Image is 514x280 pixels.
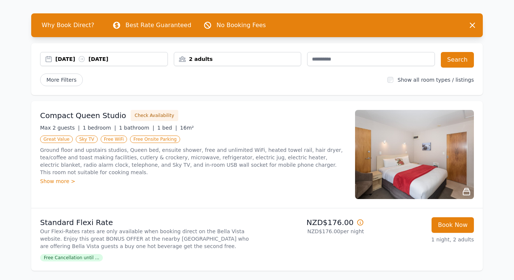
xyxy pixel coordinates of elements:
h3: Compact Queen Studio [40,110,126,121]
p: NZD$176.00 [260,217,364,228]
span: Free Cancellation until ... [40,254,103,261]
button: Check Availability [131,110,178,121]
p: No Booking Fees [217,21,266,30]
span: 1 bathroom | [119,125,154,131]
span: 1 bed | [157,125,177,131]
button: Book Now [432,217,474,233]
span: More Filters [40,74,83,86]
div: [DATE] [DATE] [55,55,167,63]
span: Free WiFi [101,136,127,143]
span: Why Book Direct? [36,18,100,33]
span: 16m² [180,125,194,131]
p: Our Flexi-Rates rates are only available when booking direct on the Bella Vista website. Enjoy th... [40,228,254,250]
span: Max 2 guests | [40,125,80,131]
div: Show more > [40,178,346,185]
button: Search [441,52,474,68]
p: 1 night, 2 adults [370,236,474,243]
span: Free Onsite Parking [130,136,180,143]
p: Best Rate Guaranteed [126,21,191,30]
span: 1 bedroom | [83,125,116,131]
label: Show all room types / listings [398,77,474,83]
span: Sky TV [76,136,98,143]
p: NZD$176.00 per night [260,228,364,235]
p: Standard Flexi Rate [40,217,254,228]
p: Ground floor and upstairs studios, Queen bed, ensuite shower, free and unlimited WiFi, heated tow... [40,146,346,176]
div: 2 adults [174,55,301,63]
span: Great Value [40,136,73,143]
